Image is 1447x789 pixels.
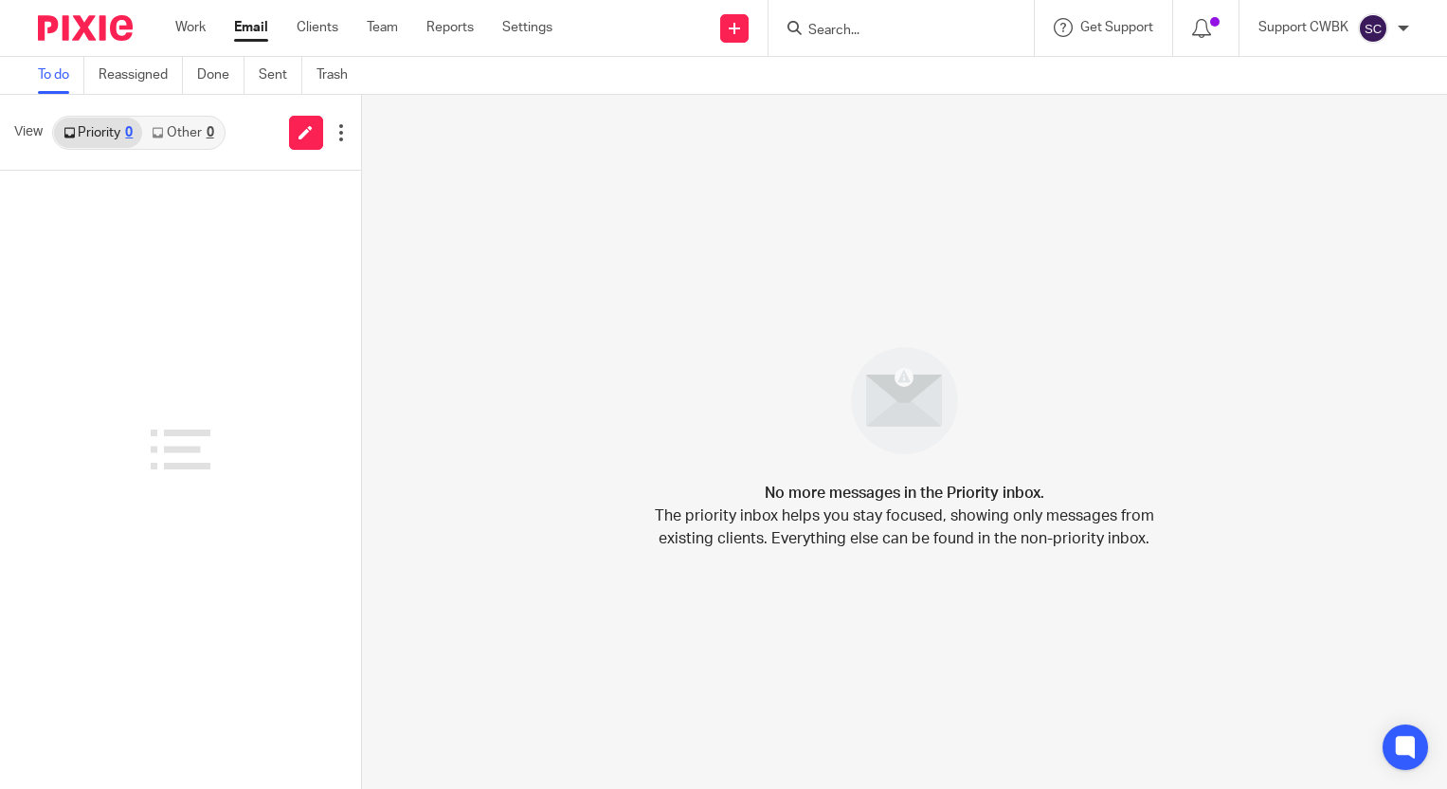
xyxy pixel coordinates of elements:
[125,126,133,139] div: 0
[1258,18,1348,37] p: Support CWBK
[54,118,142,148] a: Priority0
[317,57,362,94] a: Trash
[839,335,970,467] img: image
[1358,13,1388,44] img: svg%3E
[175,18,206,37] a: Work
[1080,21,1153,34] span: Get Support
[367,18,398,37] a: Team
[502,18,552,37] a: Settings
[38,57,84,94] a: To do
[259,57,302,94] a: Sent
[142,118,223,148] a: Other0
[297,18,338,37] a: Clients
[426,18,474,37] a: Reports
[197,57,244,94] a: Done
[234,18,268,37] a: Email
[38,15,133,41] img: Pixie
[207,126,214,139] div: 0
[765,482,1044,505] h4: No more messages in the Priority inbox.
[806,23,977,40] input: Search
[653,505,1155,550] p: The priority inbox helps you stay focused, showing only messages from existing clients. Everythin...
[14,122,43,142] span: View
[99,57,183,94] a: Reassigned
